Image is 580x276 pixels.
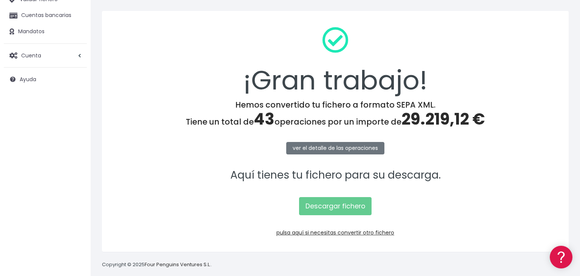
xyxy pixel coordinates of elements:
[102,261,212,269] p: Copyright © 2025 .
[4,71,87,87] a: Ayuda
[401,108,485,130] span: 29.219,12 €
[276,229,394,236] a: pulsa aquí si necesitas convertir otro fichero
[299,197,372,215] a: Descargar fichero
[112,100,559,129] h4: Hemos convertido tu fichero a formato SEPA XML. Tiene un total de operaciones por un importe de
[286,142,384,154] a: ver el detalle de las operaciones
[4,8,87,23] a: Cuentas bancarias
[254,108,275,130] span: 43
[145,261,211,268] a: Four Penguins Ventures S.L.
[112,21,559,100] div: ¡Gran trabajo!
[4,24,87,40] a: Mandatos
[4,48,87,63] a: Cuenta
[21,51,41,59] span: Cuenta
[20,76,36,83] span: Ayuda
[112,167,559,184] p: Aquí tienes tu fichero para su descarga.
